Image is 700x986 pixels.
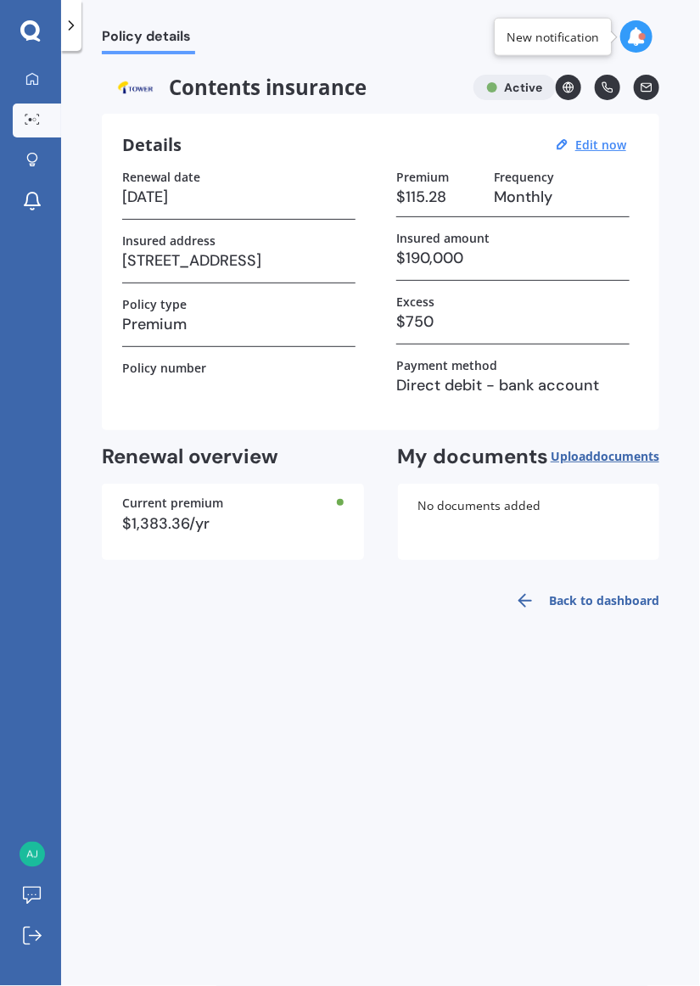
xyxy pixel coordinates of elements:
label: Frequency [494,170,554,184]
h3: [STREET_ADDRESS] [122,248,356,273]
div: $1,383.36/yr [122,516,344,531]
span: Upload [551,450,659,463]
div: New notification [507,28,599,45]
h3: Details [122,134,182,156]
h2: Renewal overview [102,444,364,470]
span: Contents insurance [102,75,460,100]
label: Excess [396,294,434,309]
div: Current premium [122,497,344,509]
h2: My documents [398,444,549,470]
h3: $115.28 [396,184,480,210]
span: Policy details [102,28,195,51]
label: Insured address [122,233,216,248]
label: Payment method [396,358,497,373]
img: Tower.webp [102,75,169,100]
h3: Monthly [494,184,630,210]
label: Renewal date [122,170,200,184]
h3: $190,000 [396,245,630,271]
button: Uploaddocuments [551,444,659,470]
u: Edit now [575,137,626,153]
span: documents [593,448,659,464]
h3: Direct debit - bank account [396,373,630,398]
label: Policy type [122,297,187,311]
h3: [DATE] [122,184,356,210]
div: No documents added [398,484,660,560]
label: Policy number [122,361,206,375]
button: Edit now [570,137,631,153]
label: Premium [396,170,449,184]
img: cd143d37dab245dfd9906d8032388f41 [20,842,45,867]
label: Insured amount [396,231,490,245]
a: Back to dashboard [505,580,659,621]
h3: $750 [396,309,630,334]
h3: Premium [122,311,356,337]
